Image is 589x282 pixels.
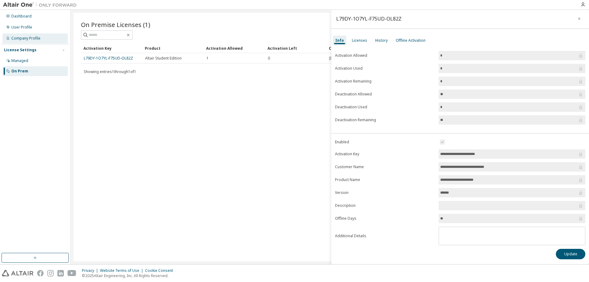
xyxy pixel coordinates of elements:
div: Privacy [82,268,100,273]
img: linkedin.svg [57,270,64,276]
div: History [375,38,388,43]
button: Update [556,249,585,259]
img: Altair One [3,2,80,8]
div: License Settings [4,48,37,52]
div: On Prem [11,69,28,74]
label: Additional Details [335,234,435,238]
div: Cookie Consent [145,268,177,273]
label: Description [335,203,435,208]
label: Product Name [335,177,435,182]
span: 1 [206,56,209,61]
label: Enabled [335,140,435,145]
img: facebook.svg [37,270,44,276]
div: Website Terms of Use [100,268,145,273]
div: Managed [11,58,28,63]
label: Deactivation Remaining [335,118,435,122]
div: Info [335,38,344,43]
div: Activation Left [268,43,324,53]
label: Activation Key [335,152,435,156]
div: L79DY-1O7YL-F75UD-OL82Z [336,16,402,21]
span: Showing entries 1 through 1 of 1 [84,69,136,74]
img: altair_logo.svg [2,270,33,276]
span: 0 [268,56,270,61]
label: Activation Remaining [335,79,435,84]
span: [DATE] 05:46:53 [329,56,356,61]
div: Creation Date [329,43,552,53]
span: Altair Student Edition [145,56,182,61]
label: Deactivation Allowed [335,92,435,97]
div: Licenses [352,38,367,43]
div: Activation Allowed [206,43,263,53]
p: © 2025 Altair Engineering, Inc. All Rights Reserved. [82,273,177,278]
div: Dashboard [11,14,32,19]
label: Activation Used [335,66,435,71]
div: Offline Activation [396,38,425,43]
img: youtube.svg [67,270,76,276]
img: instagram.svg [47,270,54,276]
div: User Profile [11,25,32,30]
div: Activation Key [83,43,140,53]
span: On Premise Licenses (1) [81,20,150,29]
a: L79DY-1O7YL-F75UD-OL82Z [84,56,133,61]
div: Company Profile [11,36,40,41]
label: Deactivation Used [335,105,435,110]
label: Offline Days [335,216,435,221]
label: Version [335,190,435,195]
label: Customer Name [335,164,435,169]
label: Activation Allowed [335,53,435,58]
div: Product [145,43,201,53]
